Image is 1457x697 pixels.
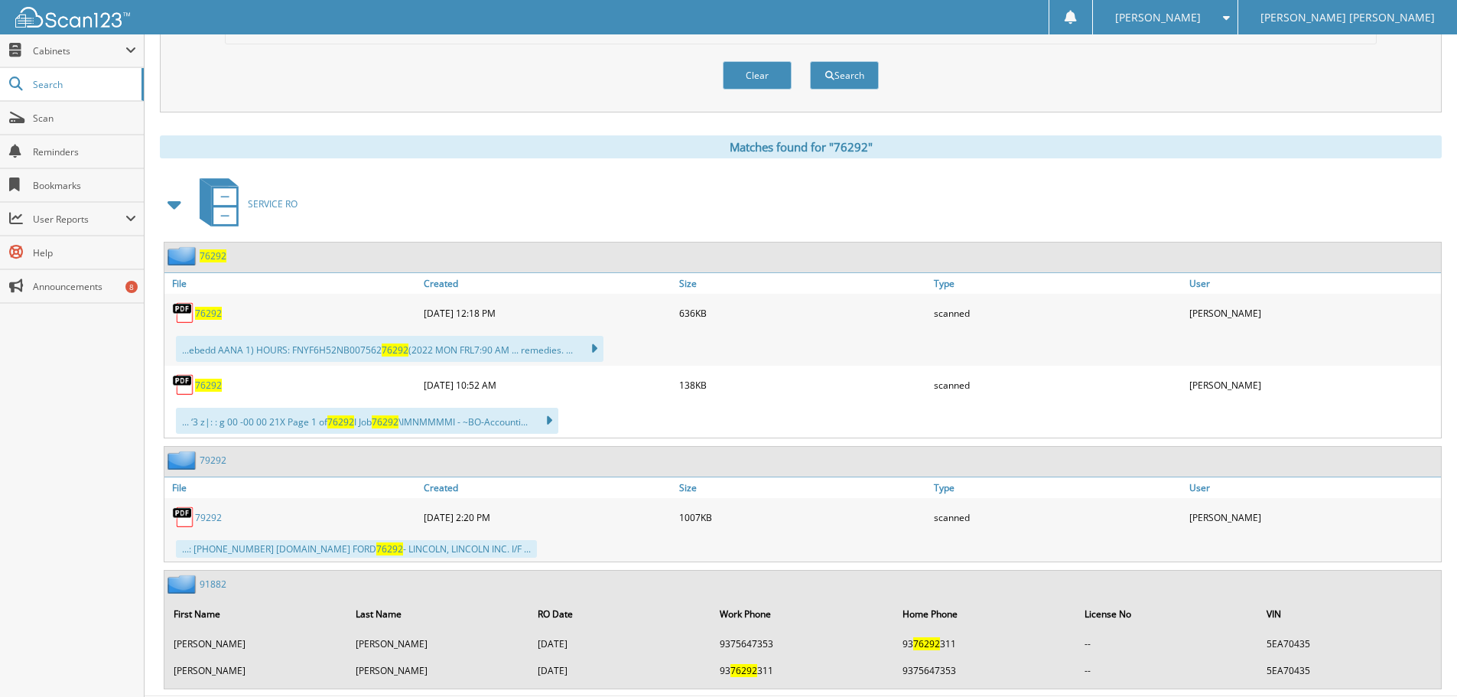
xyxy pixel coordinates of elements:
[895,631,1075,656] td: 93 311
[195,379,222,392] a: 76292
[172,506,195,529] img: PDF.png
[420,477,675,498] a: Created
[164,477,420,498] a: File
[166,658,346,683] td: [PERSON_NAME]
[1185,477,1441,498] a: User
[33,213,125,226] span: User Reports
[348,658,528,683] td: [PERSON_NAME]
[125,281,138,293] div: 8
[15,7,130,28] img: scan123-logo-white.svg
[1185,502,1441,533] div: [PERSON_NAME]
[913,637,940,650] span: 76292
[248,197,298,210] span: SERVICE RO
[675,273,931,294] a: Size
[164,273,420,294] a: File
[1259,658,1439,683] td: 5EA70435
[930,477,1185,498] a: Type
[1185,273,1441,294] a: User
[1115,13,1201,22] span: [PERSON_NAME]
[33,179,136,192] span: Bookmarks
[930,370,1185,400] div: scanned
[166,631,346,656] td: [PERSON_NAME]
[172,373,195,396] img: PDF.png
[176,336,603,362] div: ...ebedd AANA 1) HOURS: FNYF6H52NB007562 (2022 MON FRL7:90 AM ... remedies. ...
[1259,631,1439,656] td: 5EA70435
[372,415,398,428] span: 76292
[327,415,354,428] span: 76292
[530,598,711,630] th: RO Date
[723,61,792,90] button: Clear
[195,307,222,320] a: 76292
[420,370,675,400] div: [DATE] 10:52 AM
[1185,370,1441,400] div: [PERSON_NAME]
[1259,598,1439,630] th: VIN
[895,598,1075,630] th: Home Phone
[167,246,200,265] img: folder2.png
[712,658,893,683] td: 93 311
[348,598,528,630] th: Last Name
[200,454,226,467] a: 79292
[1260,13,1435,22] span: [PERSON_NAME] [PERSON_NAME]
[33,280,136,293] span: Announcements
[675,502,931,533] div: 1007KB
[420,502,675,533] div: [DATE] 2:20 PM
[166,598,346,630] th: First Name
[176,408,558,434] div: ... ‘3 z|: : g 00 -00 00 21X Page 1 of I Job \IMNMMMMI - ~BO-Accounti...
[376,542,403,555] span: 76292
[420,273,675,294] a: Created
[1077,631,1257,656] td: --
[530,631,711,656] td: [DATE]
[33,112,136,125] span: Scan
[712,598,893,630] th: Work Phone
[172,301,195,324] img: PDF.png
[810,61,879,90] button: Search
[530,658,711,683] td: [DATE]
[1077,658,1257,683] td: --
[675,298,931,328] div: 636KB
[176,540,537,558] div: ...: [PHONE_NUMBER] [DOMAIN_NAME] FORD - LINCOLN, LINCOLN INC. I/F ...
[420,298,675,328] div: [DATE] 12:18 PM
[167,575,200,594] img: folder2.png
[33,246,136,259] span: Help
[33,145,136,158] span: Reminders
[675,370,931,400] div: 138KB
[190,174,298,234] a: SERVICE RO
[195,511,222,524] a: 79292
[382,344,408,357] span: 76292
[200,249,226,262] a: 76292
[200,578,226,591] a: 91882
[1077,598,1257,630] th: License No
[348,631,528,656] td: [PERSON_NAME]
[675,477,931,498] a: Size
[712,631,893,656] td: 9375647353
[33,44,125,57] span: Cabinets
[1185,298,1441,328] div: [PERSON_NAME]
[730,664,757,677] span: 76292
[930,273,1185,294] a: Type
[33,78,134,91] span: Search
[160,135,1442,158] div: Matches found for "76292"
[930,298,1185,328] div: scanned
[895,658,1075,683] td: 9375647353
[930,502,1185,533] div: scanned
[167,451,200,470] img: folder2.png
